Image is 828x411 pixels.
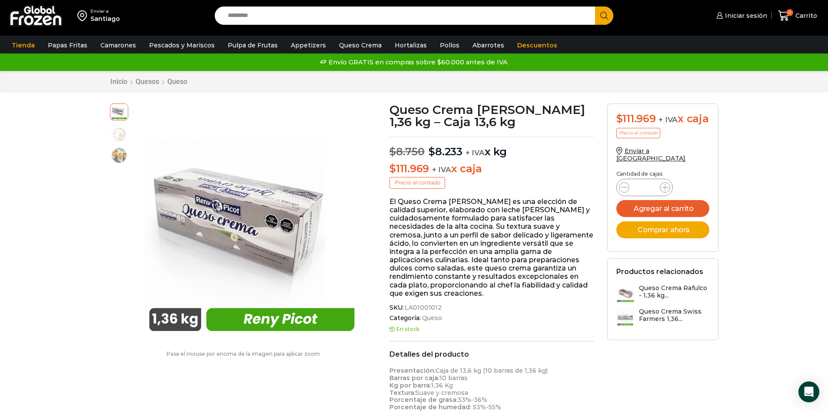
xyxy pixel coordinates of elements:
span: + IVA [658,115,678,124]
img: reny-picot [133,104,371,342]
span: $ [389,162,396,175]
bdi: 111.969 [389,162,429,175]
span: queso crema 2 [110,125,128,143]
strong: Textura: [389,389,416,397]
a: Quesos [135,77,160,86]
a: Queso Crema Swiss Farmers 1,36... [616,308,709,327]
a: Hortalizas [390,37,431,53]
button: Comprar ahora [616,221,709,238]
span: SKU: [389,304,594,311]
a: Pulpa de Frutas [223,37,282,53]
p: x kg [389,137,594,158]
a: Camarones [96,37,140,53]
span: + IVA [432,165,451,174]
strong: Presentación: [389,367,436,374]
a: Enviar a [GEOGRAPHIC_DATA] [616,147,686,162]
span: $ [429,145,435,158]
a: 0 Carrito [776,6,819,26]
h2: Productos relacionados [616,267,703,276]
a: Papas Fritas [43,37,92,53]
a: Appetizers [286,37,330,53]
span: Categoría: [389,314,594,322]
p: Cantidad de cajas [616,171,709,177]
strong: Kg por barra: [389,381,431,389]
img: address-field-icon.svg [77,8,90,23]
a: Queso Crema [335,37,386,53]
div: Santiago [90,14,120,23]
div: x caja [616,113,709,125]
p: Precio al contado [616,128,660,138]
strong: Porcentaje de grasa: [389,396,458,404]
span: reny-picot [110,103,128,120]
p: Precio al contado [389,177,445,188]
a: Tienda [7,37,39,53]
bdi: 111.969 [616,112,656,125]
a: Pescados y Mariscos [145,37,219,53]
div: Open Intercom Messenger [798,381,819,402]
div: 1 / 3 [133,104,371,342]
a: Inicio [110,77,128,86]
a: Queso [167,77,188,86]
span: 0 [786,9,793,16]
a: Iniciar sesión [714,7,767,24]
input: Product quantity [636,181,653,194]
h1: Queso Crema [PERSON_NAME] 1,36 kg – Caja 13,6 kg [389,104,594,128]
p: x caja [389,163,594,175]
span: + IVA [466,148,485,157]
a: Pollos [436,37,464,53]
h3: Queso Crema Rafulco - 1,36 kg... [639,284,709,299]
span: Iniciar sesión [723,11,767,20]
div: Enviar a [90,8,120,14]
a: Descuentos [513,37,562,53]
span: Carrito [793,11,817,20]
p: El Queso Crema [PERSON_NAME] es una elección de calidad superior, elaborado con leche [PERSON_NAM... [389,197,594,297]
bdi: 8.233 [429,145,462,158]
a: Queso [421,314,442,322]
button: Search button [595,7,613,25]
p: Pasa el mouse por encima de la imagen para aplicar zoom [110,351,377,357]
p: En stock [389,326,594,332]
bdi: 8.750 [389,145,425,158]
h3: Queso Crema Swiss Farmers 1,36... [639,308,709,323]
strong: Barras por caja: [389,374,439,382]
a: Abarrotes [468,37,509,53]
span: LA01001012 [403,304,442,311]
nav: Breadcrumb [110,77,188,86]
a: Queso Crema Rafulco - 1,36 kg... [616,284,709,303]
h2: Detalles del producto [389,350,594,358]
span: salmon-ahumado-2 [110,147,128,164]
button: Agregar al carrito [616,200,709,217]
strong: Porcentaje de humedad [389,403,470,411]
span: $ [389,145,396,158]
span: $ [616,112,623,125]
